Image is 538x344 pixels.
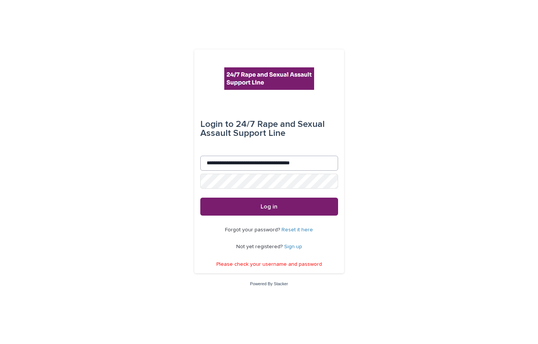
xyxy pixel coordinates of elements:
[200,120,234,129] span: Login to
[200,114,338,144] div: 24/7 Rape and Sexual Assault Support Line
[225,227,282,232] span: Forgot your password?
[216,261,322,268] p: Please check your username and password
[282,227,313,232] a: Reset it here
[250,281,288,286] a: Powered By Stacker
[261,204,277,210] span: Log in
[284,244,302,249] a: Sign up
[224,67,314,90] img: rhQMoQhaT3yELyF149Cw
[200,198,338,216] button: Log in
[236,244,284,249] span: Not yet registered?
